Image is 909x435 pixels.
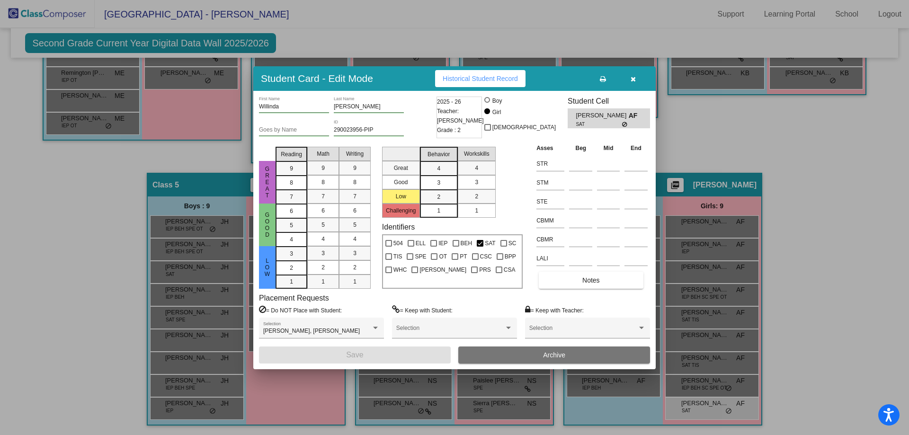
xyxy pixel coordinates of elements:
[576,121,622,128] span: SAT
[353,206,356,215] span: 6
[576,111,628,121] span: [PERSON_NAME]
[321,178,325,186] span: 8
[321,263,325,272] span: 2
[353,178,356,186] span: 8
[259,346,451,364] button: Save
[281,150,302,159] span: Reading
[321,164,325,172] span: 9
[622,143,650,153] th: End
[321,249,325,257] span: 3
[263,166,272,199] span: Great
[543,351,565,359] span: Archive
[479,264,491,275] span: PRS
[539,272,643,289] button: Notes
[595,143,622,153] th: Mid
[392,305,453,315] label: = Keep with Student:
[290,264,293,272] span: 2
[290,178,293,187] span: 8
[437,193,440,201] span: 2
[505,251,516,262] span: BPP
[263,328,360,334] span: [PERSON_NAME], [PERSON_NAME]
[346,351,363,359] span: Save
[536,195,564,209] input: assessment
[290,277,293,286] span: 1
[458,346,650,364] button: Archive
[438,238,447,249] span: IEP
[492,97,502,105] div: Boy
[321,192,325,201] span: 7
[334,127,404,133] input: Enter ID
[504,264,516,275] span: CSA
[439,251,447,262] span: OT
[290,193,293,201] span: 7
[261,72,373,84] h3: Student Card - Edit Mode
[508,238,517,249] span: SC
[536,232,564,247] input: assessment
[321,235,325,243] span: 4
[317,150,330,158] span: Math
[290,221,293,230] span: 5
[435,70,526,87] button: Historical Student Record
[534,143,567,153] th: Asses
[415,251,426,262] span: SPE
[263,257,272,277] span: Low
[290,164,293,173] span: 9
[259,293,329,302] label: Placement Requests
[353,277,356,286] span: 1
[259,127,329,133] input: goes by name
[460,251,467,262] span: PT
[263,212,272,238] span: Good
[536,251,564,266] input: assessment
[475,206,478,215] span: 1
[437,107,484,125] span: Teacher: [PERSON_NAME]
[437,97,461,107] span: 2025 - 26
[428,150,450,159] span: Behavior
[568,97,650,106] h3: Student Cell
[475,192,478,201] span: 2
[437,125,461,135] span: Grade : 2
[353,235,356,243] span: 4
[437,164,440,173] span: 4
[259,305,342,315] label: = Do NOT Place with Student:
[461,238,472,249] span: BEH
[382,222,415,231] label: Identifiers
[393,238,403,249] span: 504
[393,264,407,275] span: WHC
[290,207,293,215] span: 6
[485,238,495,249] span: SAT
[353,263,356,272] span: 2
[492,122,556,133] span: [DEMOGRAPHIC_DATA]
[536,176,564,190] input: assessment
[475,178,478,186] span: 3
[437,206,440,215] span: 1
[475,164,478,172] span: 4
[353,221,356,229] span: 5
[353,192,356,201] span: 7
[582,276,600,284] span: Notes
[321,221,325,229] span: 5
[629,111,642,121] span: AF
[567,143,595,153] th: Beg
[437,178,440,187] span: 3
[492,108,501,116] div: Girl
[536,157,564,171] input: assessment
[290,235,293,244] span: 4
[321,206,325,215] span: 6
[353,249,356,257] span: 3
[353,164,356,172] span: 9
[536,213,564,228] input: assessment
[464,150,490,158] span: Workskills
[321,277,325,286] span: 1
[480,251,492,262] span: CSC
[525,305,584,315] label: = Keep with Teacher:
[443,75,518,82] span: Historical Student Record
[346,150,364,158] span: Writing
[393,251,402,262] span: TIS
[416,238,426,249] span: ELL
[290,249,293,258] span: 3
[419,264,466,275] span: [PERSON_NAME]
